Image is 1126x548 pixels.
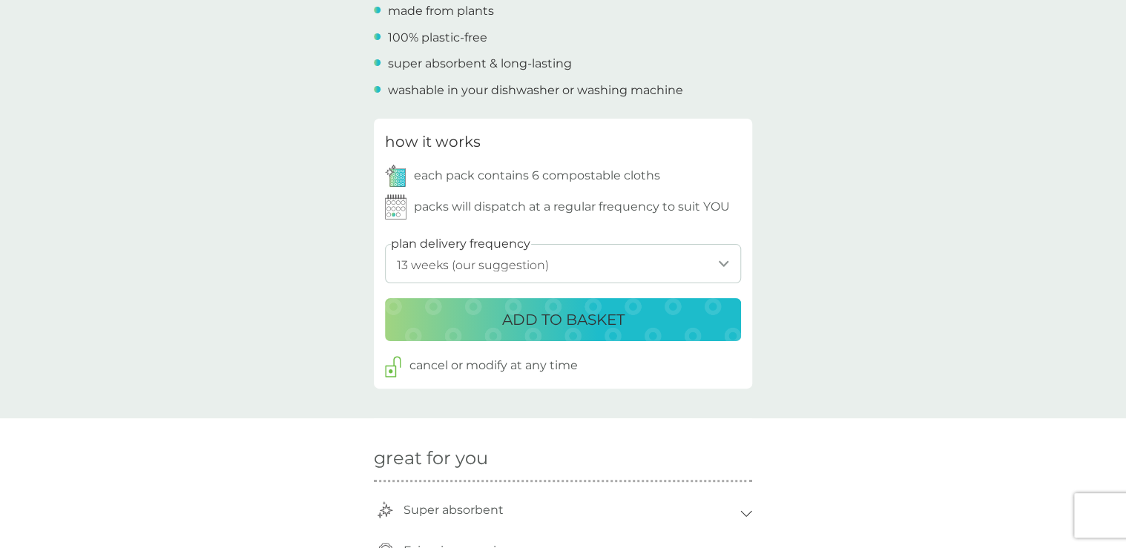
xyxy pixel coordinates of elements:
h2: great for you [374,448,752,469]
p: made from plants [388,1,494,21]
p: Super absorbent [396,493,511,527]
p: cancel or modify at any time [409,356,577,375]
p: 100% plastic-free [388,28,487,47]
p: washable in your dishwasher or washing machine [388,81,683,100]
img: trophey-icon.svg [377,501,394,518]
button: ADD TO BASKET [385,298,741,341]
p: super absorbent & long-lasting [388,54,572,73]
p: packs will dispatch at a regular frequency to suit YOU [414,197,730,217]
p: ADD TO BASKET [502,308,625,331]
h3: how it works [385,130,481,153]
p: each pack contains 6 compostable cloths [414,166,660,185]
label: plan delivery frequency [391,234,530,254]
